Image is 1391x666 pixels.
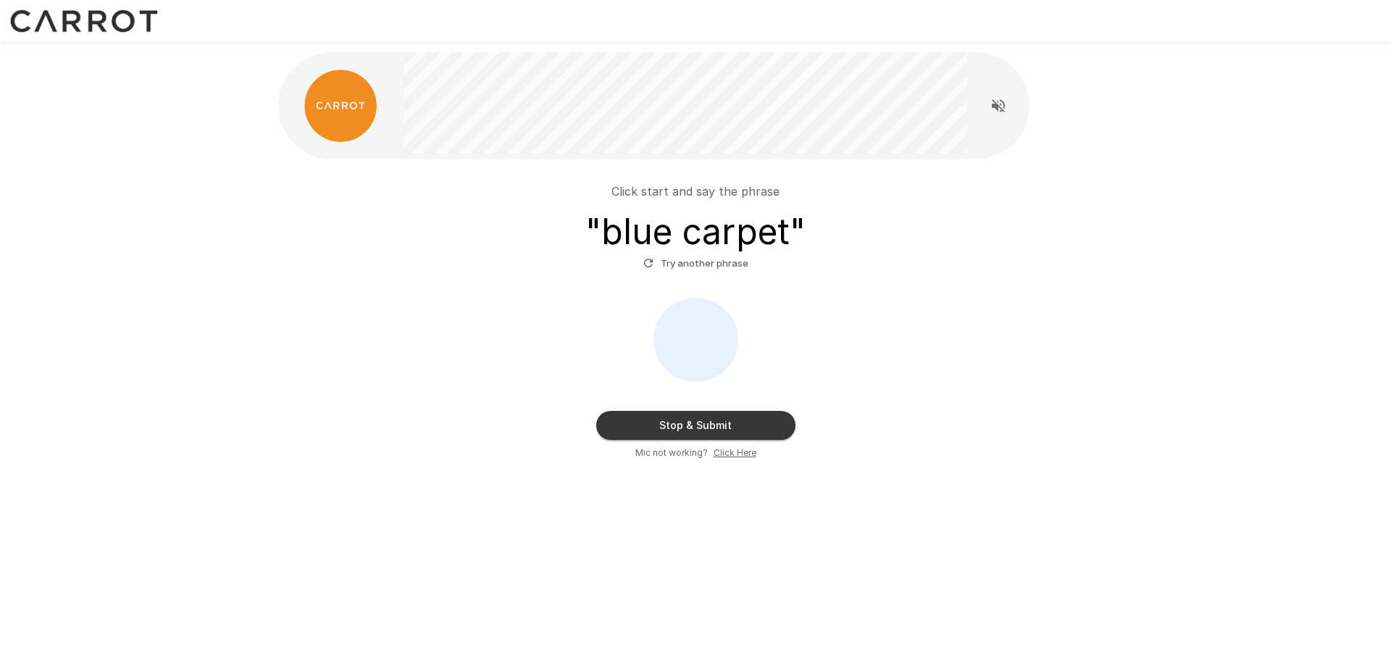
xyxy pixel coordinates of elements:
[304,70,377,142] img: carrot_logo.png
[714,447,756,458] u: Click Here
[611,183,780,200] p: Click start and say the phrase
[596,411,795,440] button: Stop & Submit
[640,252,752,275] button: Try another phrase
[984,91,1013,120] button: Read questions aloud
[585,212,806,252] h3: " blue carpet "
[635,446,708,460] span: Mic not working?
